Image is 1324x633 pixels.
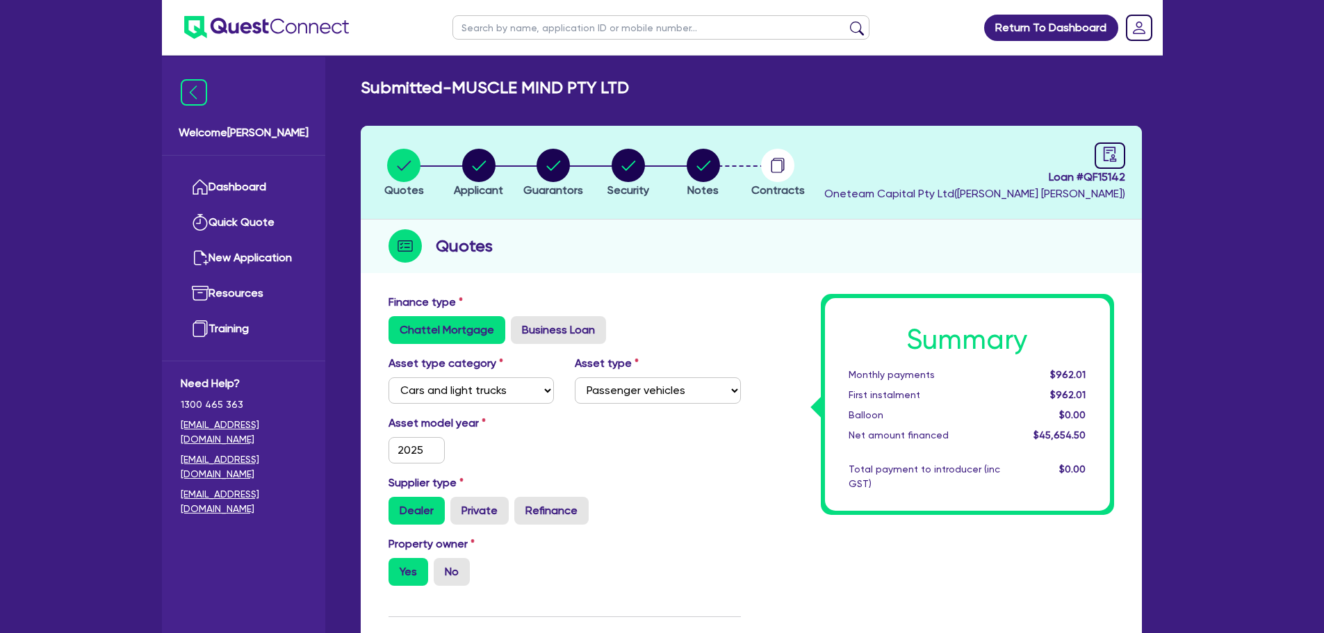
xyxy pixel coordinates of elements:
[984,15,1118,41] a: Return To Dashboard
[181,170,307,205] a: Dashboard
[450,497,509,525] label: Private
[687,183,719,197] span: Notes
[514,497,589,525] label: Refinance
[389,229,422,263] img: step-icon
[389,316,505,344] label: Chattel Mortgage
[384,183,424,197] span: Quotes
[181,79,207,106] img: icon-menu-close
[523,183,583,197] span: Guarantors
[181,240,307,276] a: New Application
[179,124,309,141] span: Welcome [PERSON_NAME]
[181,397,307,412] span: 1300 465 363
[389,355,503,372] label: Asset type category
[838,368,1011,382] div: Monthly payments
[389,475,464,491] label: Supplier type
[523,148,584,199] button: Guarantors
[384,148,425,199] button: Quotes
[838,408,1011,422] div: Balloon
[389,294,463,311] label: Finance type
[1121,10,1157,46] a: Dropdown toggle
[389,497,445,525] label: Dealer
[452,15,869,40] input: Search by name, application ID or mobile number...
[181,375,307,392] span: Need Help?
[1050,389,1086,400] span: $962.01
[181,311,307,347] a: Training
[389,558,428,586] label: Yes
[181,276,307,311] a: Resources
[181,452,307,482] a: [EMAIL_ADDRESS][DOMAIN_NAME]
[192,214,209,231] img: quick-quote
[1059,409,1086,420] span: $0.00
[607,148,650,199] button: Security
[1059,463,1086,475] span: $0.00
[838,462,1011,491] div: Total payment to introducer (inc GST)
[849,323,1086,356] h1: Summary
[453,148,504,199] button: Applicant
[575,355,639,372] label: Asset type
[838,388,1011,402] div: First instalment
[389,536,475,552] label: Property owner
[361,78,629,98] h2: Submitted - MUSCLE MIND PTY LTD
[378,415,565,431] label: Asset model year
[192,249,209,266] img: new-application
[824,169,1125,186] span: Loan # QF15142
[686,148,721,199] button: Notes
[511,316,606,344] label: Business Loan
[751,183,805,197] span: Contracts
[181,487,307,516] a: [EMAIL_ADDRESS][DOMAIN_NAME]
[607,183,649,197] span: Security
[1095,142,1125,169] a: audit
[184,16,349,39] img: quest-connect-logo-blue
[1033,429,1086,441] span: $45,654.50
[434,558,470,586] label: No
[838,428,1011,443] div: Net amount financed
[454,183,503,197] span: Applicant
[192,320,209,337] img: training
[436,233,493,258] h2: Quotes
[181,418,307,447] a: [EMAIL_ADDRESS][DOMAIN_NAME]
[181,205,307,240] a: Quick Quote
[824,187,1125,200] span: Oneteam Capital Pty Ltd ( [PERSON_NAME] [PERSON_NAME] )
[1050,369,1086,380] span: $962.01
[1102,147,1118,162] span: audit
[192,285,209,302] img: resources
[751,148,806,199] button: Contracts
